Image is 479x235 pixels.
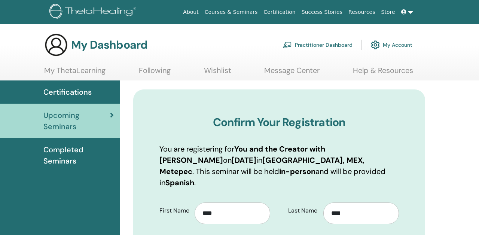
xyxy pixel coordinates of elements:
[159,143,399,188] p: You are registering for on in . This seminar will be held and will be provided in .
[283,204,323,218] label: Last Name
[43,144,114,167] span: Completed Seminars
[345,5,378,19] a: Resources
[139,66,171,80] a: Following
[202,5,261,19] a: Courses & Seminars
[353,66,413,80] a: Help & Resources
[260,5,298,19] a: Certification
[159,116,399,129] h3: Confirm Your Registration
[49,4,139,21] img: logo.png
[371,37,412,53] a: My Account
[43,110,110,132] span: Upcoming Seminars
[43,86,92,98] span: Certifications
[159,144,325,165] b: You and the Creator with [PERSON_NAME]
[283,37,353,53] a: Practitioner Dashboard
[279,167,315,176] b: in-person
[154,204,195,218] label: First Name
[371,39,380,51] img: cog.svg
[378,5,398,19] a: Store
[264,66,320,80] a: Message Center
[44,33,68,57] img: generic-user-icon.jpg
[232,155,256,165] b: [DATE]
[283,42,292,48] img: chalkboard-teacher.svg
[180,5,201,19] a: About
[71,38,147,52] h3: My Dashboard
[299,5,345,19] a: Success Stories
[165,178,194,187] b: Spanish
[204,66,231,80] a: Wishlist
[44,66,106,80] a: My ThetaLearning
